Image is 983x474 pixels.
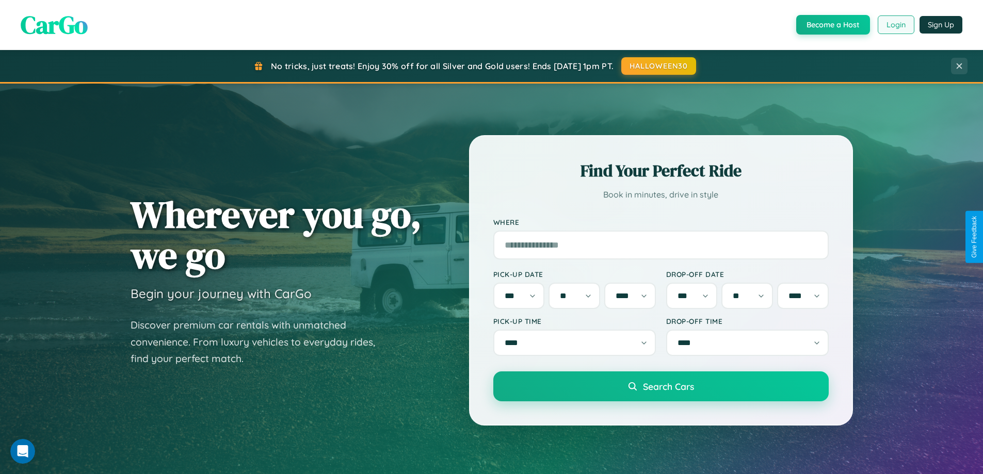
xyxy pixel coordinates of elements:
[10,439,35,464] iframe: Intercom live chat
[796,15,870,35] button: Become a Host
[493,187,829,202] p: Book in minutes, drive in style
[21,8,88,42] span: CarGo
[643,381,694,392] span: Search Cars
[666,270,829,279] label: Drop-off Date
[666,317,829,325] label: Drop-off Time
[131,194,422,275] h1: Wherever you go, we go
[131,286,312,301] h3: Begin your journey with CarGo
[920,16,962,34] button: Sign Up
[493,317,656,325] label: Pick-up Time
[493,371,829,401] button: Search Cars
[271,61,614,71] span: No tricks, just treats! Enjoy 30% off for all Silver and Gold users! Ends [DATE] 1pm PT.
[493,159,829,182] h2: Find Your Perfect Ride
[878,15,914,34] button: Login
[131,317,389,367] p: Discover premium car rentals with unmatched convenience. From luxury vehicles to everyday rides, ...
[971,216,978,258] div: Give Feedback
[493,218,829,226] label: Where
[621,57,696,75] button: HALLOWEEN30
[493,270,656,279] label: Pick-up Date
